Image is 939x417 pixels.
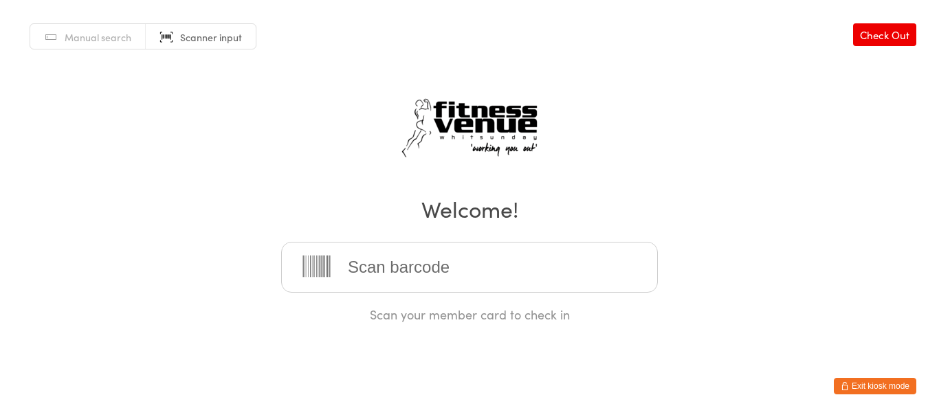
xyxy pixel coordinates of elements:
span: Scanner input [180,30,242,44]
h2: Welcome! [14,193,925,224]
div: Scan your member card to check in [281,306,658,323]
a: Check Out [853,23,916,46]
span: Manual search [65,30,131,44]
img: Fitness Venue Whitsunday [384,83,555,174]
button: Exit kiosk mode [834,378,916,394]
input: Scan barcode [281,242,658,293]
